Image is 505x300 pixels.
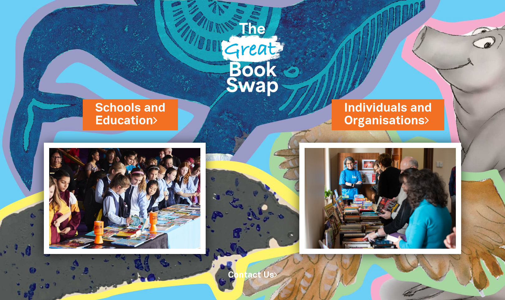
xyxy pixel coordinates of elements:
[299,143,461,254] img: Individuals and Organisations
[44,143,206,254] img: Schools and Education
[344,100,432,129] a: Individuals andOrganisations
[228,271,277,279] a: Contact Us
[215,7,290,107] img: Great Bookswap logo
[95,100,166,129] a: Schools andEducation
